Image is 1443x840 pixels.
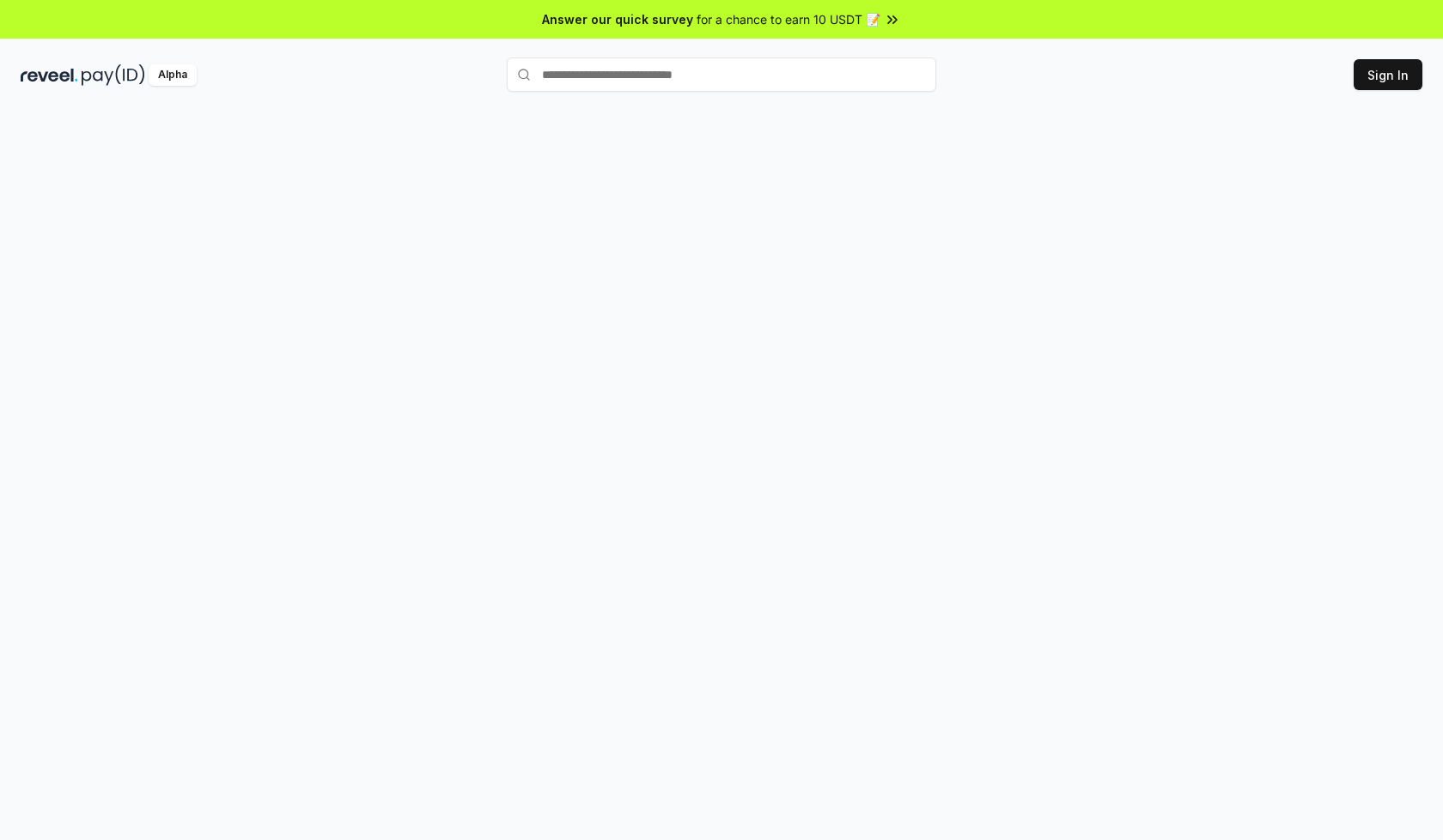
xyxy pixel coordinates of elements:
[82,64,145,86] img: pay_id
[21,64,78,86] img: reveel_dark
[149,64,197,86] div: Alpha
[697,10,880,28] span: for a chance to earn 10 USDT 📝
[542,10,693,28] span: Answer our quick survey
[1354,59,1422,90] button: Sign In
